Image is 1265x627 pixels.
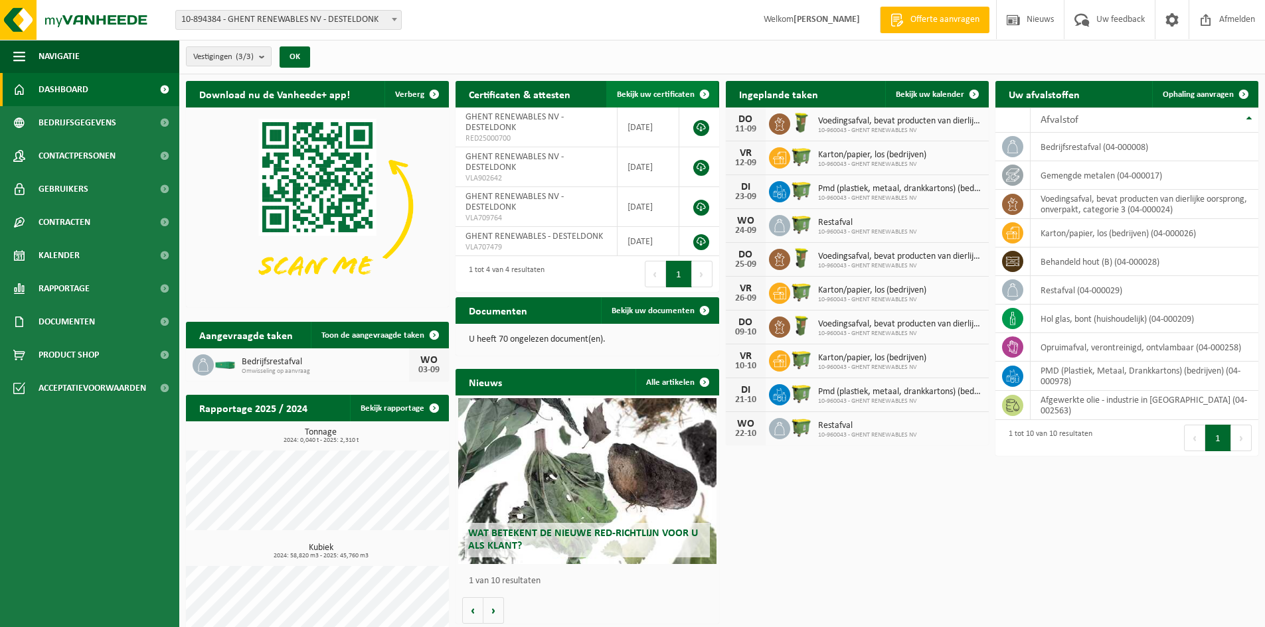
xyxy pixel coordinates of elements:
[818,127,982,135] span: 10-960043 - GHENT RENEWABLES NV
[732,429,759,439] div: 22-10
[1002,423,1092,453] div: 1 tot 10 van 10 resultaten
[818,285,926,296] span: Karton/papier, los (bedrijven)
[1031,190,1258,219] td: voedingsafval, bevat producten van dierlijke oorsprong, onverpakt, categorie 3 (04-000024)
[39,173,88,206] span: Gebruikers
[790,111,813,134] img: WB-0060-HPE-GN-51
[39,305,95,338] span: Documenten
[280,46,310,68] button: OK
[1205,425,1231,451] button: 1
[1031,333,1258,362] td: opruimafval, verontreinigd, ontvlambaar (04-000258)
[416,355,442,366] div: WO
[601,297,718,324] a: Bekijk uw documenten
[818,296,926,304] span: 10-960043 - GHENT RENEWABLES NV
[462,259,545,289] div: 1 tot 4 van 4 resultaten
[193,428,449,444] h3: Tonnage
[732,148,759,159] div: VR
[618,107,679,147] td: [DATE]
[732,283,759,294] div: VR
[880,7,989,33] a: Offerte aanvragen
[416,366,442,375] div: 03-09
[465,213,607,224] span: VLA709764
[186,107,449,305] img: Download de VHEPlus App
[818,194,982,202] span: 10-960043 - GHENT RENEWABLES NV
[456,369,515,395] h2: Nieuws
[465,112,564,133] span: GHENT RENEWABLES NV - DESTELDONK
[818,330,982,338] span: 10-960043 - GHENT RENEWABLES NV
[618,187,679,227] td: [DATE]
[469,335,705,344] p: U heeft 70 ongelezen document(en).
[1152,81,1257,107] a: Ophaling aanvragen
[790,416,813,439] img: WB-1100-HPE-GN-51
[186,46,272,66] button: Vestigingen(3/3)
[465,192,564,212] span: GHENT RENEWABLES NV - DESTELDONK
[321,331,424,340] span: Toon de aangevraagde taken
[39,239,80,272] span: Kalender
[350,395,448,421] a: Bekijk rapportage
[818,387,982,397] span: Pmd (plastiek, metaal, drankkartons) (bedrijven)
[635,369,718,395] a: Alle artikelen
[39,139,116,173] span: Contactpersonen
[732,362,759,371] div: 10-10
[692,261,713,287] button: Next
[1163,90,1234,99] span: Ophaling aanvragen
[193,47,254,67] span: Vestigingen
[732,159,759,168] div: 12-09
[1031,305,1258,333] td: hol glas, bont (huishoudelijk) (04-000209)
[465,152,564,173] span: GHENT RENEWABLES NV - DESTELDONK
[732,351,759,362] div: VR
[618,147,679,187] td: [DATE]
[818,218,917,228] span: Restafval
[790,314,813,337] img: WB-0060-HPE-GN-51
[456,297,541,323] h2: Documenten
[818,150,926,161] span: Karton/papier, los (bedrijven)
[193,437,449,444] span: 2024: 0,040 t - 2025: 2,310 t
[39,272,90,305] span: Rapportage
[645,261,666,287] button: Previous
[214,358,236,370] img: HK-XC-20-GN-00
[995,81,1093,107] h2: Uw afvalstoffen
[732,294,759,303] div: 26-09
[39,73,88,106] span: Dashboard
[818,319,982,330] span: Voedingsafval, bevat producten van dierlijke oorsprong, onverpakt, categorie 3
[465,173,607,184] span: VLA902642
[193,543,449,559] h3: Kubiek
[732,216,759,226] div: WO
[186,81,363,107] h2: Download nu de Vanheede+ app!
[483,597,504,624] button: Volgende
[311,322,448,348] a: Toon de aangevraagde taken
[395,90,424,99] span: Verberg
[39,372,146,405] span: Acceptatievoorwaarden
[732,182,759,192] div: DI
[732,328,759,337] div: 09-10
[790,281,813,303] img: WB-1100-HPE-GN-50
[175,10,402,30] span: 10-894384 - GHENT RENEWABLES NV - DESTELDONK
[907,13,983,27] span: Offerte aanvragen
[732,317,759,328] div: DO
[818,364,926,372] span: 10-960043 - GHENT RENEWABLES NV
[1031,219,1258,247] td: karton/papier, los (bedrijven) (04-000026)
[456,81,584,107] h2: Certificaten & attesten
[726,81,831,107] h2: Ingeplande taken
[186,395,321,421] h2: Rapportage 2025 / 2024
[176,11,401,29] span: 10-894384 - GHENT RENEWABLES NV - DESTELDONK
[465,232,603,242] span: GHENT RENEWABLES - DESTELDONK
[1031,133,1258,161] td: bedrijfsrestafval (04-000008)
[1031,247,1258,276] td: behandeld hout (B) (04-000028)
[790,179,813,202] img: WB-1100-HPE-GN-51
[465,242,607,253] span: VLA707479
[818,161,926,169] span: 10-960043 - GHENT RENEWABLES NV
[896,90,964,99] span: Bekijk uw kalender
[732,192,759,202] div: 23-09
[468,528,698,551] span: Wat betekent de nieuwe RED-richtlijn voor u als klant?
[790,247,813,269] img: WB-0060-HPE-GN-51
[236,52,254,61] count: (3/3)
[732,114,759,125] div: DO
[469,577,712,586] p: 1 van 10 resultaten
[612,307,695,315] span: Bekijk uw documenten
[732,395,759,405] div: 21-10
[618,227,679,256] td: [DATE]
[818,353,926,364] span: Karton/papier, los (bedrijven)
[818,251,982,262] span: Voedingsafval, bevat producten van dierlijke oorsprong, onverpakt, categorie 3
[732,226,759,236] div: 24-09
[1031,391,1258,420] td: afgewerkte olie - industrie in [GEOGRAPHIC_DATA] (04-002563)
